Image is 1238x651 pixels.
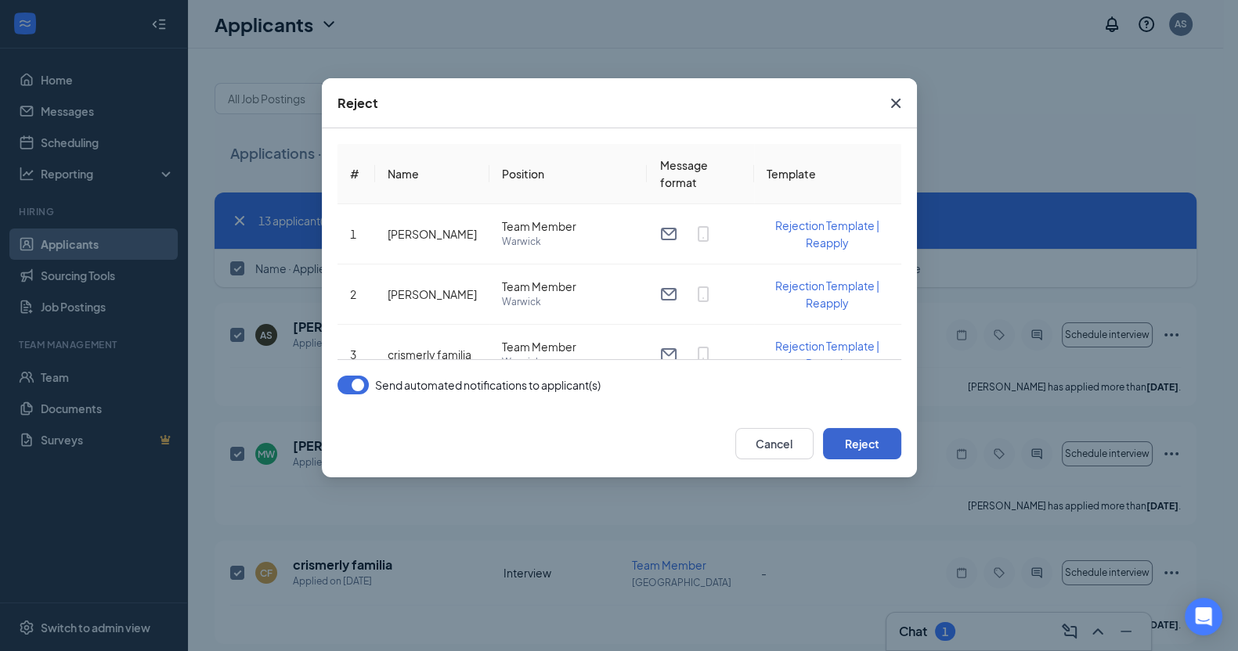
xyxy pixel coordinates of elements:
[775,218,879,250] span: Rejection Template | Reapply
[375,204,489,264] td: [PERSON_NAME]
[375,325,489,385] td: crismerly familia
[350,227,356,241] span: 1
[502,339,635,354] span: Team Member
[694,345,713,364] svg: MobileSms
[350,287,356,301] span: 2
[502,218,635,234] span: Team Member
[375,264,489,325] td: [PERSON_NAME]
[735,428,814,459] button: Cancel
[767,217,889,251] button: Rejection Template | Reapply
[502,279,635,294] span: Team Member
[767,277,889,311] button: Rejection Template | Reapply
[337,95,378,112] div: Reject
[754,144,901,204] th: Template
[694,225,713,243] svg: MobileSms
[886,94,905,113] svg: Cross
[502,234,635,250] span: Warwick
[337,144,375,204] th: #
[659,225,678,243] svg: Email
[502,294,635,310] span: Warwick
[775,279,879,310] span: Rejection Template | Reapply
[875,78,917,128] button: Close
[502,354,635,370] span: Warwick
[775,339,879,370] span: Rejection Template | Reapply
[659,285,678,304] svg: Email
[375,376,601,394] span: Send automated notifications to applicant(s)
[1185,598,1222,635] div: Open Intercom Messenger
[375,144,489,204] th: Name
[350,347,356,361] span: 3
[823,428,901,459] button: Reject
[694,285,713,304] svg: MobileSms
[647,144,753,204] th: Message format
[489,144,648,204] th: Position
[659,345,678,364] svg: Email
[767,337,889,372] button: Rejection Template | Reapply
